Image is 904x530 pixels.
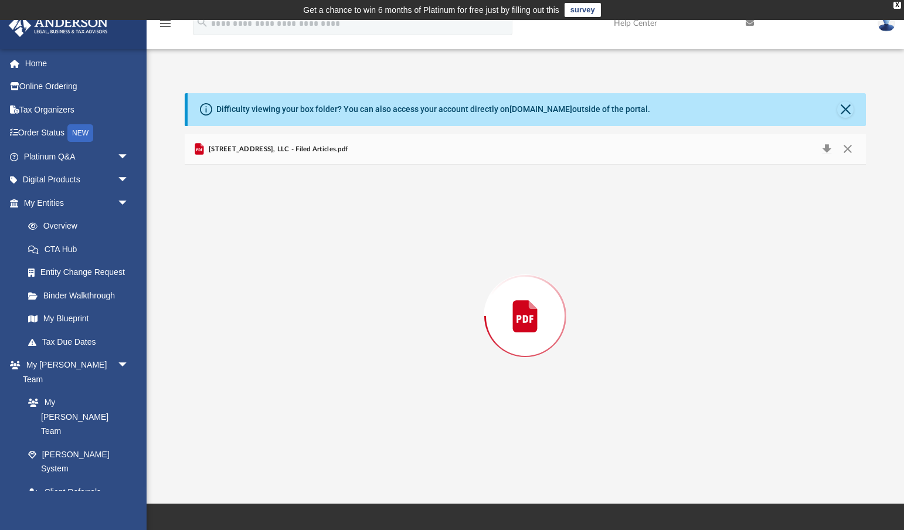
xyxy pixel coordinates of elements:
[8,52,147,75] a: Home
[117,168,141,192] span: arrow_drop_down
[817,141,838,158] button: Download
[8,168,147,192] a: Digital Productsarrow_drop_down
[303,3,559,17] div: Get a chance to win 6 months of Platinum for free just by filling out this
[16,480,141,504] a: Client Referrals
[216,103,650,115] div: Difficulty viewing your box folder? You can also access your account directly on outside of the p...
[117,145,141,169] span: arrow_drop_down
[16,237,147,261] a: CTA Hub
[158,16,172,30] i: menu
[5,14,111,37] img: Anderson Advisors Platinum Portal
[16,215,147,238] a: Overview
[837,141,858,158] button: Close
[67,124,93,142] div: NEW
[8,145,147,168] a: Platinum Q&Aarrow_drop_down
[196,16,209,29] i: search
[8,354,141,391] a: My [PERSON_NAME] Teamarrow_drop_down
[16,391,135,443] a: My [PERSON_NAME] Team
[509,104,572,114] a: [DOMAIN_NAME]
[16,307,141,331] a: My Blueprint
[185,134,866,468] div: Preview
[16,284,147,307] a: Binder Walkthrough
[837,101,854,118] button: Close
[16,330,147,354] a: Tax Due Dates
[16,443,141,480] a: [PERSON_NAME] System
[206,144,348,155] span: [STREET_ADDRESS], LLC - Filed Articles.pdf
[8,98,147,121] a: Tax Organizers
[16,261,147,284] a: Entity Change Request
[893,2,901,9] div: close
[117,191,141,215] span: arrow_drop_down
[565,3,601,17] a: survey
[878,15,895,32] img: User Pic
[158,22,172,30] a: menu
[8,75,147,98] a: Online Ordering
[8,121,147,145] a: Order StatusNEW
[117,354,141,378] span: arrow_drop_down
[8,191,147,215] a: My Entitiesarrow_drop_down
